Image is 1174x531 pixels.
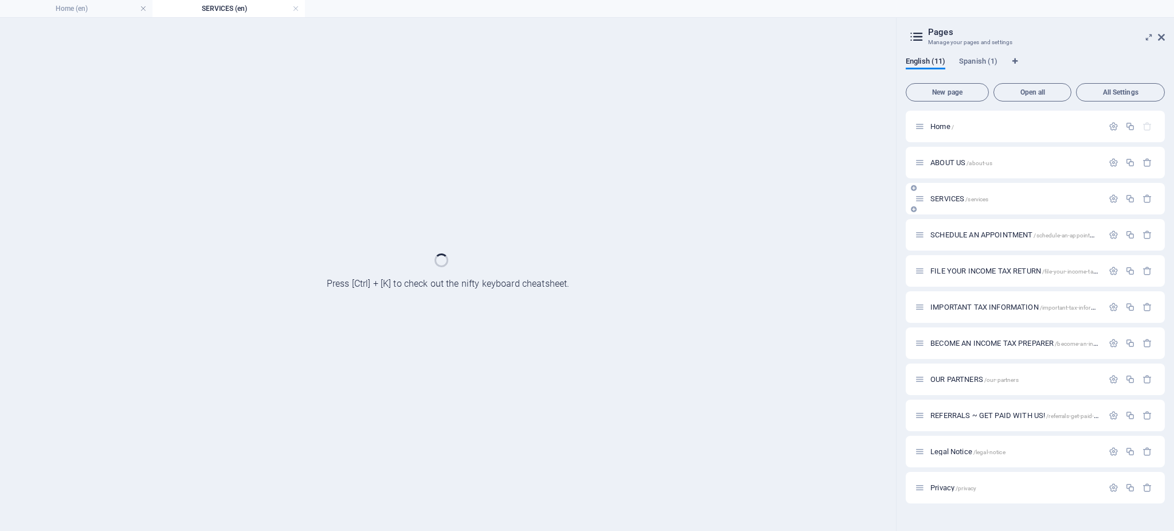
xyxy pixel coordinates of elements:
[1109,338,1118,348] div: Settings
[984,377,1019,383] span: /our-partners
[1142,266,1152,276] div: Remove
[1109,158,1118,167] div: Settings
[966,160,992,166] span: /about-us
[1109,230,1118,240] div: Settings
[1142,411,1152,420] div: Remove
[1142,158,1152,167] div: Remove
[1076,83,1165,101] button: All Settings
[927,412,1103,419] div: REFERRALS ~ GET PAID WITH US!/referrals-get-paid-with-us
[930,122,954,131] span: Click to open page
[952,124,954,130] span: /
[1125,338,1135,348] div: Duplicate
[906,83,989,101] button: New page
[927,195,1103,202] div: SERVICES/services
[959,54,997,71] span: Spanish (1)
[928,37,1142,48] h3: Manage your pages and settings
[152,2,305,15] h4: SERVICES (en)
[927,303,1103,311] div: IMPORTANT TAX INFORMATION/important-tax-information
[1109,266,1118,276] div: Settings
[930,447,1005,456] span: Click to open page
[1142,194,1152,204] div: Remove
[1109,302,1118,312] div: Settings
[1125,447,1135,456] div: Duplicate
[1081,89,1160,96] span: All Settings
[1034,232,1103,239] span: /schedule-an-appointment
[930,411,1113,420] span: Click to open page
[956,485,976,491] span: /privacy
[927,339,1103,347] div: BECOME AN INCOME TAX PREPARER/become-an-income-tax-preparer
[1125,230,1135,240] div: Duplicate
[906,57,1165,79] div: Language Tabs
[927,123,1103,130] div: Home/
[1055,341,1140,347] span: /become-an-income-tax-preparer
[1040,304,1109,311] span: /important-tax-information
[1142,338,1152,348] div: Remove
[1125,374,1135,384] div: Duplicate
[930,231,1103,239] span: Click to open page
[1142,122,1152,131] div: The startpage cannot be deleted
[1142,302,1152,312] div: Remove
[927,484,1103,491] div: Privacy/privacy
[911,89,984,96] span: New page
[1142,483,1152,493] div: Remove
[927,267,1103,275] div: FILE YOUR INCOME TAX RETURN/file-your-income-tax-return
[1109,194,1118,204] div: Settings
[928,27,1165,37] h2: Pages
[930,158,992,167] span: Click to open page
[1125,483,1135,493] div: Duplicate
[1125,266,1135,276] div: Duplicate
[1125,158,1135,167] div: Duplicate
[1109,483,1118,493] div: Settings
[930,267,1113,275] span: Click to open page
[930,339,1140,348] span: Click to open page
[1042,268,1113,275] span: /file-your-income-tax-return
[1109,447,1118,456] div: Settings
[930,375,1018,384] span: Click to open page
[1109,411,1118,420] div: Settings
[1109,374,1118,384] div: Settings
[1125,411,1135,420] div: Duplicate
[973,449,1005,455] span: /legal-notice
[927,159,1103,166] div: ABOUT US/about-us
[1142,374,1152,384] div: Remove
[930,483,976,492] span: Click to open page
[1125,122,1135,131] div: Duplicate
[993,83,1071,101] button: Open all
[965,196,988,202] span: /services
[1046,413,1113,419] span: /referrals-get-paid-with-us
[1142,447,1152,456] div: Remove
[1125,302,1135,312] div: Duplicate
[1125,194,1135,204] div: Duplicate
[930,194,988,203] span: Click to open page
[1109,122,1118,131] div: Settings
[927,448,1103,455] div: Legal Notice/legal-notice
[999,89,1066,96] span: Open all
[927,376,1103,383] div: OUR PARTNERS/our-partners
[906,54,945,71] span: English (11)
[927,231,1103,239] div: SCHEDULE AN APPOINTMENT/schedule-an-appointment
[1142,230,1152,240] div: Remove
[930,303,1109,311] span: Click to open page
